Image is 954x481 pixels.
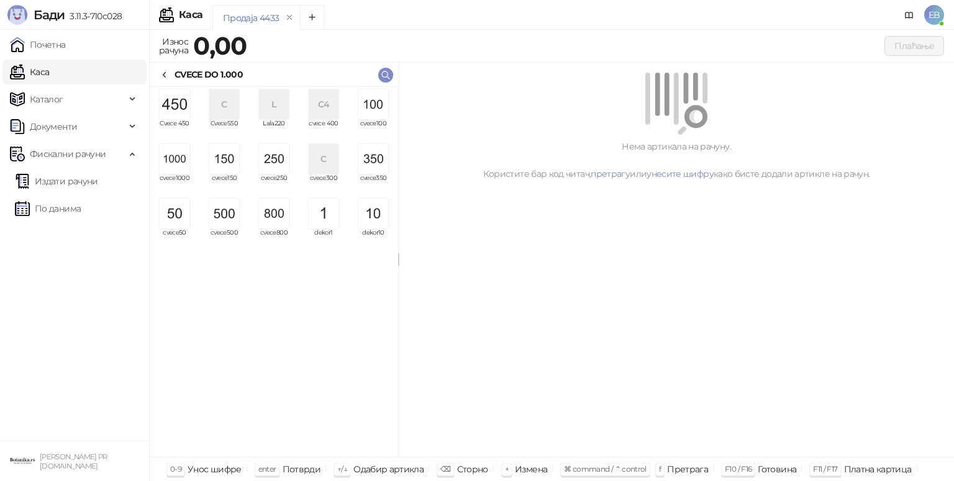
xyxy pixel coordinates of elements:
[457,461,488,477] div: Сторно
[353,461,424,477] div: Одабир артикла
[188,461,242,477] div: Унос шифре
[175,68,243,81] div: CVECE DO 1.000
[223,11,279,25] div: Продаја 4433
[254,120,294,139] span: Lala220
[65,11,122,22] span: 3.11.3-710c028
[440,464,450,474] span: ⌫
[179,10,202,20] div: Каса
[10,60,49,84] a: Каса
[155,175,194,194] span: cvece1000
[353,175,393,194] span: cvece350
[725,464,752,474] span: F10 / F16
[899,5,919,25] a: Документација
[10,449,35,474] img: 64x64-companyLogo-0e2e8aaa-0bd2-431b-8613-6e3c65811325.png
[281,12,298,23] button: remove
[515,461,547,477] div: Измена
[667,461,708,477] div: Претрага
[309,199,338,228] img: Slika
[15,196,81,221] a: По данима
[209,89,239,119] div: C
[283,461,321,477] div: Потврди
[204,175,244,194] span: cvece150
[254,175,294,194] span: cvece250
[155,230,194,248] span: cvece50
[300,5,325,30] button: Add tab
[209,199,239,228] img: Slika
[204,120,244,139] span: Cvece550
[170,464,181,474] span: 0-9
[34,7,65,22] span: Бади
[358,199,388,228] img: Slika
[193,30,247,61] strong: 0,00
[884,36,944,56] button: Плаћање
[309,89,338,119] div: C4
[204,230,244,248] span: cvece500
[258,464,276,474] span: enter
[157,34,191,58] div: Износ рачуна
[160,89,189,119] img: Slika
[505,464,509,474] span: +
[358,89,388,119] img: Slika
[30,114,77,139] span: Документи
[353,120,393,139] span: cvece100
[813,464,837,474] span: F11 / F17
[591,168,630,179] a: претрагу
[259,89,289,119] div: L
[10,32,66,57] a: Почетна
[564,464,647,474] span: ⌘ command / ⌃ control
[30,87,63,112] span: Каталог
[924,5,944,25] span: EB
[254,230,294,248] span: cvece800
[259,199,289,228] img: Slika
[304,175,343,194] span: cvece300
[353,230,393,248] span: dekor10
[160,199,189,228] img: Slika
[304,230,343,248] span: dekor1
[659,464,661,474] span: f
[304,120,343,139] span: cvece 400
[844,461,912,477] div: Платна картица
[150,87,398,457] div: grid
[160,144,189,174] img: Slika
[647,168,714,179] a: унесите шифру
[40,452,107,470] small: [PERSON_NAME] PR [DOMAIN_NAME]
[259,144,289,174] img: Slika
[758,461,796,477] div: Готовина
[15,169,98,194] a: Издати рачуни
[30,142,106,166] span: Фискални рачуни
[7,5,27,25] img: Logo
[155,120,194,139] span: Cvece 450
[358,144,388,174] img: Slika
[337,464,347,474] span: ↑/↓
[414,140,939,181] div: Нема артикала на рачуну. Користите бар код читач, или како бисте додали артикле на рачун.
[209,144,239,174] img: Slika
[309,144,338,174] div: C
